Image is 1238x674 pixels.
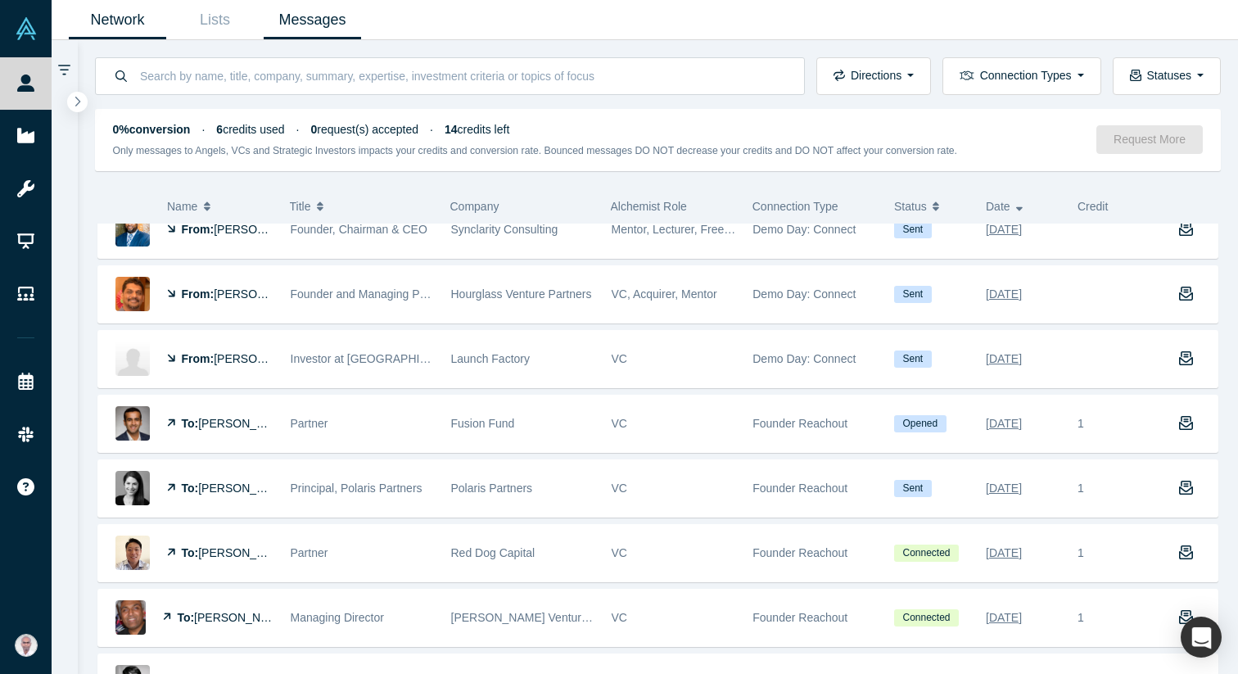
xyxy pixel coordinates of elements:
span: Date [986,189,1010,224]
span: Sent [894,480,932,497]
span: [PERSON_NAME] Venture Partners [451,611,635,624]
strong: 0% conversion [113,123,191,136]
div: [DATE] [986,345,1022,373]
span: credits used [216,123,284,136]
span: VC [612,417,627,430]
span: Connected [894,609,959,627]
span: Sent [894,286,932,303]
img: Marissa Bertorelli's Profile Image [115,471,150,505]
span: credits left [445,123,509,136]
button: Name [167,189,273,224]
strong: To: [182,417,199,430]
span: VC [612,482,627,495]
span: Sent [894,351,932,368]
div: 1 [1069,525,1161,581]
span: VC, Acquirer, Mentor [612,287,717,301]
img: Ash Patel's Profile Image [115,600,146,635]
span: Founder Reachout [752,611,847,624]
span: Company [450,200,499,213]
span: [PERSON_NAME] [198,417,292,430]
img: Ivneet Bhullar's Profile Image [115,406,150,441]
span: [PERSON_NAME] [198,546,292,559]
strong: From: [182,352,215,365]
div: [DATE] [986,539,1022,568]
span: Founder, Chairman & CEO [291,223,427,236]
div: 1 [1069,590,1161,646]
img: Patrick Kerr's Profile Image [115,342,150,376]
img: Vetri Venthan Elango's Account [15,634,38,657]
span: VC [612,611,627,624]
span: Partner [291,417,328,430]
span: [PERSON_NAME] [214,352,308,365]
span: VC [612,352,627,365]
span: Hourglass Venture Partners [451,287,592,301]
div: [DATE] [986,474,1022,503]
span: Status [894,189,927,224]
span: Demo Day: Connect [752,352,856,365]
strong: 0 [311,123,318,136]
span: Synclarity Consulting [451,223,558,236]
img: Ed Kim's Profile Image [115,536,150,570]
span: Partner [291,546,328,559]
button: Date [986,189,1060,224]
a: Lists [166,1,264,39]
div: [DATE] [986,280,1022,309]
span: Principal, Polaris Partners [291,482,422,495]
span: · [296,123,300,136]
span: Founder Reachout [752,482,847,495]
div: [DATE] [986,409,1022,438]
strong: To: [182,546,199,559]
div: [DATE] [986,604,1022,632]
span: Demo Day: Connect [752,223,856,236]
div: 1 [1069,396,1161,452]
span: Fusion Fund [451,417,515,430]
span: Founder Reachout [752,546,847,559]
button: Title [290,189,433,224]
img: Alchemist Vault Logo [15,17,38,40]
div: 1 [1069,460,1161,517]
strong: From: [182,223,215,236]
strong: From: [182,287,215,301]
span: Founder Reachout [752,417,847,430]
span: Launch Factory [451,352,531,365]
span: Investor at [GEOGRAPHIC_DATA] [291,352,467,365]
strong: 14 [445,123,458,136]
span: Title [290,189,311,224]
span: VC [612,546,627,559]
img: Jonathan Krause's Profile Image [115,212,150,247]
span: Credit [1078,200,1108,213]
span: [PERSON_NAME] [194,611,288,624]
span: · [201,123,205,136]
button: Status [894,189,969,224]
button: Directions [816,57,931,95]
a: Network [69,1,166,39]
span: · [430,123,433,136]
span: Opened [894,415,947,432]
span: Alchemist Role [611,200,687,213]
strong: To: [177,611,194,624]
input: Search by name, title, company, summary, expertise, investment criteria or topics of focus [138,57,787,95]
span: Connected [894,545,959,562]
img: Ravi Subramanian's Profile Image [115,277,150,311]
a: Messages [264,1,361,39]
span: Connection Type [752,200,838,213]
strong: 6 [216,123,223,136]
small: Only messages to Angels, VCs and Strategic Investors impacts your credits and conversion rate. Bo... [113,145,958,156]
span: Red Dog Capital [451,546,535,559]
span: Managing Director [291,611,384,624]
strong: To: [182,482,199,495]
div: [DATE] [986,215,1022,244]
span: Sent [894,221,932,238]
span: request(s) accepted [311,123,419,136]
span: [PERSON_NAME] [214,223,308,236]
span: Polaris Partners [451,482,533,495]
span: [PERSON_NAME] [214,287,308,301]
span: Founder and Managing Partner - Hourglass Venture Partners [291,287,601,301]
span: Mentor, Lecturer, Freelancer / Consultant, Corporate Innovator [612,223,929,236]
button: Connection Types [942,57,1100,95]
button: Statuses [1113,57,1221,95]
span: Name [167,189,197,224]
span: Demo Day: Connect [752,287,856,301]
span: [PERSON_NAME] [198,482,292,495]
